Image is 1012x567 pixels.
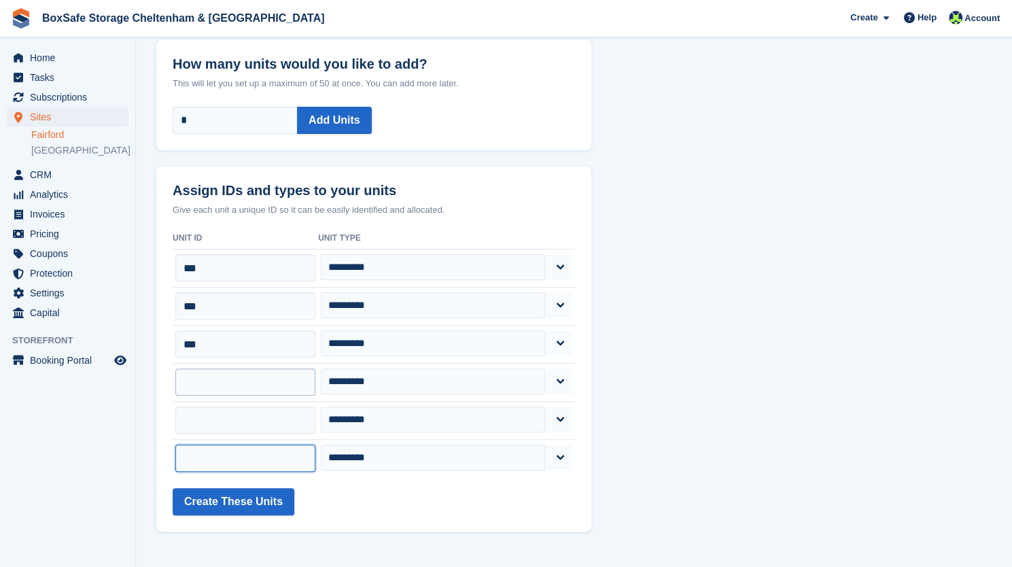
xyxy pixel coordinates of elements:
span: Subscriptions [30,88,111,107]
span: Home [30,48,111,67]
a: menu [7,244,128,263]
a: menu [7,88,128,107]
span: Sites [30,107,111,126]
a: [GEOGRAPHIC_DATA] [31,144,128,157]
a: menu [7,107,128,126]
label: How many units would you like to add? [173,40,575,72]
a: Preview store [112,352,128,368]
a: Fairford [31,128,128,141]
img: Charlie Hammond [949,11,962,24]
p: Give each unit a unique ID so it can be easily identified and allocated. [173,203,575,217]
a: menu [7,185,128,204]
a: menu [7,224,128,243]
p: This will let you set up a maximum of 50 at once. You can add more later. [173,77,575,90]
a: menu [7,48,128,67]
span: CRM [30,165,111,184]
span: Help [918,11,937,24]
a: menu [7,165,128,184]
span: Booking Portal [30,351,111,370]
span: Storefront [12,334,135,347]
a: menu [7,264,128,283]
a: menu [7,351,128,370]
span: Coupons [30,244,111,263]
a: menu [7,303,128,322]
a: BoxSafe Storage Cheltenham & [GEOGRAPHIC_DATA] [37,7,330,29]
a: menu [7,283,128,303]
span: Account [964,12,1000,25]
span: Create [850,11,877,24]
span: Settings [30,283,111,303]
th: Unit Type [318,228,575,250]
span: Analytics [30,185,111,204]
span: Protection [30,264,111,283]
img: stora-icon-8386f47178a22dfd0bd8f6a31ec36ba5ce8667c1dd55bd0f319d3a0aa187defe.svg [11,8,31,29]
button: Add Units [297,107,372,134]
span: Invoices [30,205,111,224]
th: Unit ID [173,228,318,250]
span: Tasks [30,68,111,87]
button: Create These Units [173,488,294,515]
span: Pricing [30,224,111,243]
strong: Assign IDs and types to your units [173,183,396,199]
a: menu [7,205,128,224]
a: menu [7,68,128,87]
span: Capital [30,303,111,322]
